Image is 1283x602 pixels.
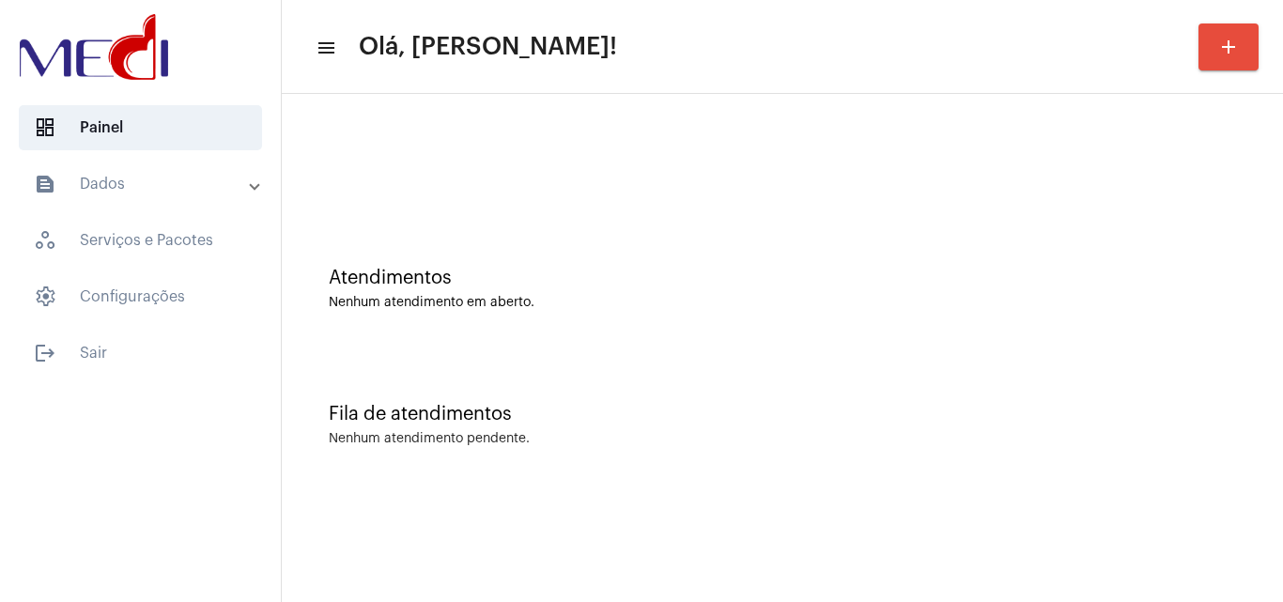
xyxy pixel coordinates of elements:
span: Painel [19,105,262,150]
span: sidenav icon [34,286,56,308]
div: Nenhum atendimento em aberto. [329,296,1236,310]
div: Fila de atendimentos [329,404,1236,424]
mat-panel-title: Dados [34,173,251,195]
mat-expansion-panel-header: sidenav iconDados [11,162,281,207]
span: Sair [19,331,262,376]
span: Configurações [19,274,262,319]
div: Nenhum atendimento pendente. [329,432,530,446]
mat-icon: sidenav icon [34,342,56,364]
mat-icon: sidenav icon [34,173,56,195]
div: Atendimentos [329,268,1236,288]
span: sidenav icon [34,229,56,252]
span: sidenav icon [34,116,56,139]
mat-icon: sidenav icon [316,37,334,59]
span: Serviços e Pacotes [19,218,262,263]
span: Olá, [PERSON_NAME]! [359,32,617,62]
img: d3a1b5fa-500b-b90f-5a1c-719c20e9830b.png [15,9,173,85]
mat-icon: add [1217,36,1240,58]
